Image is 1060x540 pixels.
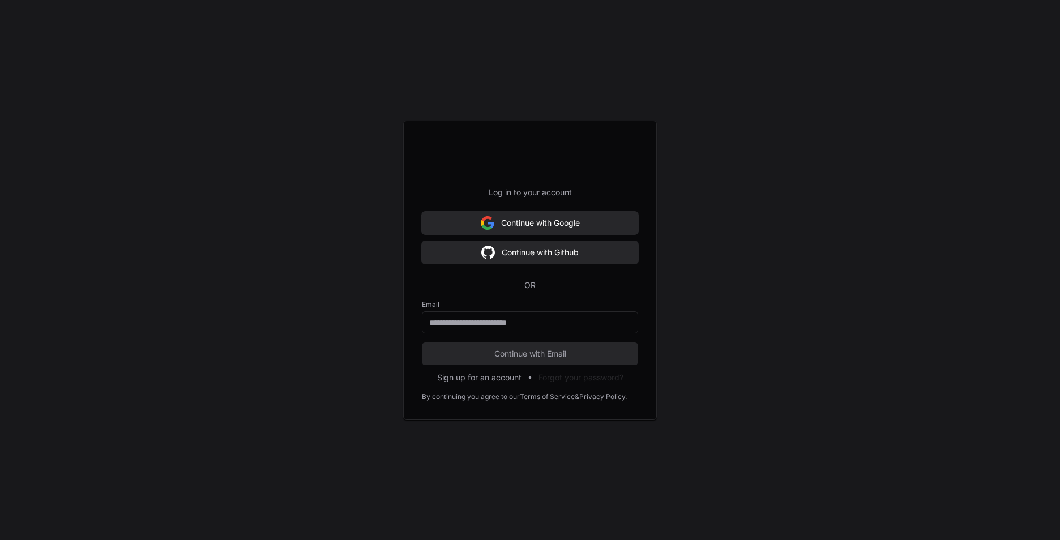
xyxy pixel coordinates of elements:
[481,241,495,264] img: Sign in with google
[437,372,522,383] button: Sign up for an account
[520,280,540,291] span: OR
[538,372,623,383] button: Forgot your password?
[579,392,627,401] a: Privacy Policy.
[575,392,579,401] div: &
[422,342,638,365] button: Continue with Email
[422,392,520,401] div: By continuing you agree to our
[481,212,494,234] img: Sign in with google
[422,300,638,309] label: Email
[422,212,638,234] button: Continue with Google
[422,187,638,198] p: Log in to your account
[422,241,638,264] button: Continue with Github
[422,348,638,359] span: Continue with Email
[520,392,575,401] a: Terms of Service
